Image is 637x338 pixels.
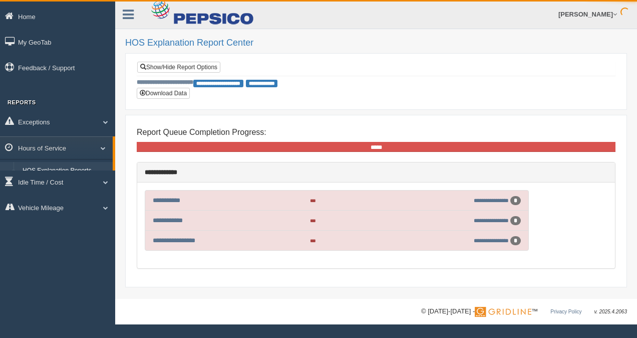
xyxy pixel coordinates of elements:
[594,309,627,314] span: v. 2025.4.2063
[137,88,190,99] button: Download Data
[475,307,531,317] img: Gridline
[125,38,627,48] h2: HOS Explanation Report Center
[18,162,113,180] a: HOS Explanation Reports
[137,62,220,73] a: Show/Hide Report Options
[137,128,615,137] h4: Report Queue Completion Progress:
[550,309,581,314] a: Privacy Policy
[421,306,627,317] div: © [DATE]-[DATE] - ™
